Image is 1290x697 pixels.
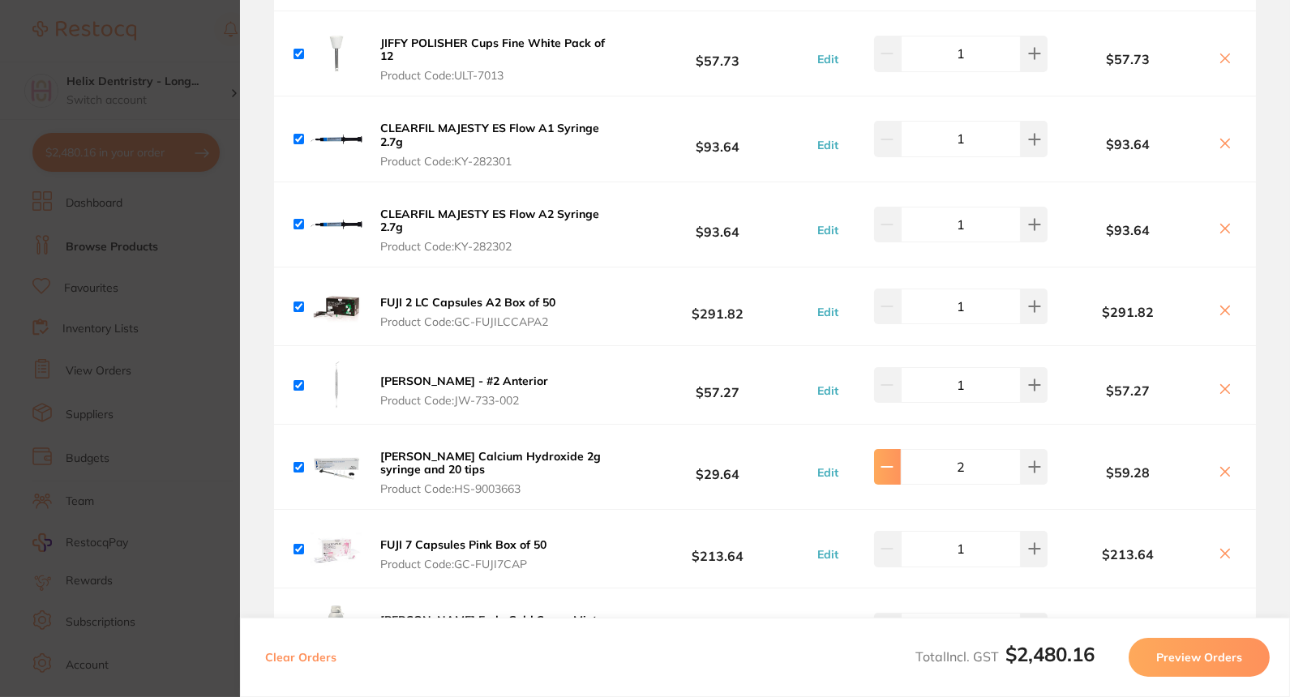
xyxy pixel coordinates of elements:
[380,537,546,552] b: FUJI 7 Capsules Pink Box of 50
[311,605,362,656] img: eHZtMXZyeQ
[375,121,624,168] button: CLEARFIL MAJESTY ES Flow A1 Syringe 2.7g Product Code:KY-282301
[1129,638,1270,677] button: Preview Orders
[380,240,619,253] span: Product Code: KY-282302
[380,207,599,234] b: CLEARFIL MAJESTY ES Flow A2 Syringe 2.7g
[1048,547,1207,562] b: $213.64
[1048,465,1207,480] b: $59.28
[624,124,812,154] b: $93.64
[1048,223,1207,237] b: $93.64
[375,207,624,254] button: CLEARFIL MAJESTY ES Flow A2 Syringe 2.7g Product Code:KY-282302
[380,558,546,571] span: Product Code: GC-FUJI7CAP
[1048,52,1207,66] b: $57.73
[380,449,601,477] b: [PERSON_NAME] Calcium Hydroxide 2g syringe and 20 tips
[380,315,555,328] span: Product Code: GC-FUJILCCAPA2
[624,452,812,482] b: $29.64
[624,370,812,400] b: $57.27
[311,113,362,165] img: bzN6cGFzdQ
[311,28,362,79] img: aWdvN2QzZQ
[260,638,341,677] button: Clear Orders
[380,295,555,310] b: FUJI 2 LC Capsules A2 Box of 50
[624,292,812,322] b: $291.82
[311,359,362,411] img: ejV1MG1kYg
[380,613,597,640] b: [PERSON_NAME] Endo Cold Spray Mint 200ml can
[375,449,624,496] button: [PERSON_NAME] Calcium Hydroxide 2g syringe and 20 tips Product Code:HS-9003663
[812,383,843,398] button: Edit
[375,537,551,571] button: FUJI 7 Capsules Pink Box of 50 Product Code:GC-FUJI7CAP
[375,613,624,660] button: [PERSON_NAME] Endo Cold Spray Mint 200ml can Product Code:HS-9001383
[812,223,843,237] button: Edit
[380,36,605,63] b: JIFFY POLISHER Cups Fine White Pack of 12
[812,52,843,66] button: Edit
[915,648,1095,665] span: Total Incl. GST
[380,374,548,388] b: [PERSON_NAME] - #2 Anterior
[380,394,548,407] span: Product Code: JW-733-002
[380,482,619,495] span: Product Code: HS-9003663
[812,465,843,480] button: Edit
[311,199,362,250] img: Zjl2am92bQ
[1048,383,1207,398] b: $57.27
[624,534,812,564] b: $213.64
[812,138,843,152] button: Edit
[624,39,812,69] b: $57.73
[311,441,362,493] img: cTlwaWZhZA
[1048,305,1207,319] b: $291.82
[311,523,362,575] img: ZmRobXdhMQ
[1005,642,1095,666] b: $2,480.16
[311,280,362,332] img: OHlldmxzaQ
[1048,137,1207,152] b: $93.64
[624,210,812,240] b: $93.64
[812,305,843,319] button: Edit
[380,155,619,168] span: Product Code: KY-282301
[375,295,560,329] button: FUJI 2 LC Capsules A2 Box of 50 Product Code:GC-FUJILCCAPA2
[375,36,624,83] button: JIFFY POLISHER Cups Fine White Pack of 12 Product Code:ULT-7013
[375,374,553,408] button: [PERSON_NAME] - #2 Anterior Product Code:JW-733-002
[380,69,619,82] span: Product Code: ULT-7013
[380,121,599,148] b: CLEARFIL MAJESTY ES Flow A1 Syringe 2.7g
[812,547,843,562] button: Edit
[624,616,812,646] b: $20.64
